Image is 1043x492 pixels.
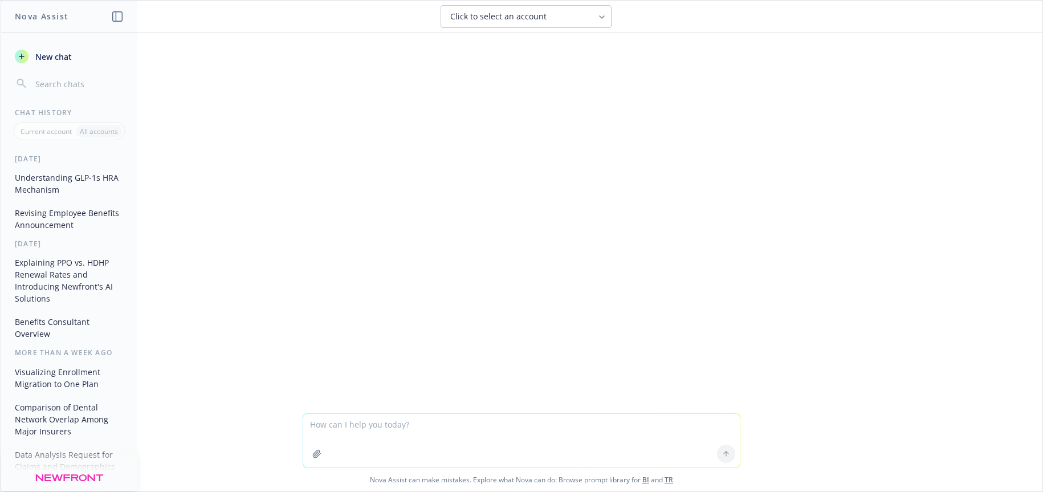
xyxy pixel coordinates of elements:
[10,445,128,476] button: Data Analysis Request for Claims and Demographics
[10,312,128,343] button: Benefits Consultant Overview
[33,51,72,63] span: New chat
[5,468,1038,491] span: Nova Assist can make mistakes. Explore what Nova can do: Browse prompt library for and
[441,5,612,28] button: Click to select an account
[450,11,547,22] span: Click to select an account
[642,475,649,485] a: BI
[1,239,137,249] div: [DATE]
[10,168,128,199] button: Understanding GLP-1s HRA Mechanism
[1,154,137,164] div: [DATE]
[10,363,128,393] button: Visualizing Enrollment Migration to One Plan
[10,46,128,67] button: New chat
[1,108,137,117] div: Chat History
[10,204,128,234] button: Revising Employee Benefits Announcement
[10,253,128,308] button: Explaining PPO vs. HDHP Renewal Rates and Introducing Newfront's AI Solutions
[665,475,673,485] a: TR
[1,348,137,357] div: More than a week ago
[15,10,68,22] h1: Nova Assist
[33,76,124,92] input: Search chats
[10,398,128,441] button: Comparison of Dental Network Overlap Among Major Insurers
[21,127,72,136] p: Current account
[80,127,118,136] p: All accounts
